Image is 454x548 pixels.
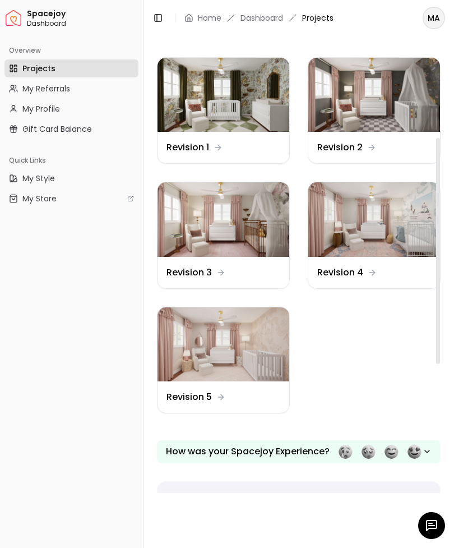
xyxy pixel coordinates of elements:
[157,182,289,256] img: Revision 3
[4,59,138,77] a: Projects
[166,266,212,279] dd: Revision 3
[308,182,440,256] img: Revision 4
[157,440,441,463] button: How was your Spacejoy Experience?Feeling terribleFeeling badFeeling goodFeeling awesome
[157,57,290,164] a: Revision 1Revision 1
[27,19,138,28] span: Dashboard
[4,151,138,169] div: Quick Links
[184,12,333,24] nav: breadcrumb
[302,12,333,24] span: Projects
[22,193,57,204] span: My Store
[6,10,21,26] img: Spacejoy Logo
[4,42,138,59] div: Overview
[308,182,441,288] a: Revision 4Revision 4
[6,10,21,26] a: Spacejoy
[4,120,138,138] a: Gift Card Balance
[4,169,138,187] a: My Style
[424,8,444,28] span: MA
[157,182,290,288] a: Revision 3Revision 3
[22,83,70,94] span: My Referrals
[317,266,363,279] dd: Revision 4
[4,190,138,208] a: My Store
[308,58,440,132] img: Revision 2
[22,63,55,74] span: Projects
[157,307,289,381] img: Revision 5
[166,390,212,404] dd: Revision 5
[4,80,138,98] a: My Referrals
[240,12,283,24] a: Dashboard
[317,141,363,154] dd: Revision 2
[22,103,60,114] span: My Profile
[22,123,92,135] span: Gift Card Balance
[22,173,55,184] span: My Style
[157,58,289,132] img: Revision 1
[27,9,138,19] span: Spacejoy
[4,100,138,118] a: My Profile
[166,445,330,458] p: How was your Spacejoy Experience?
[157,307,290,413] a: Revision 5Revision 5
[198,12,221,24] a: Home
[423,7,445,29] button: MA
[308,57,441,164] a: Revision 2Revision 2
[166,141,209,154] dd: Revision 1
